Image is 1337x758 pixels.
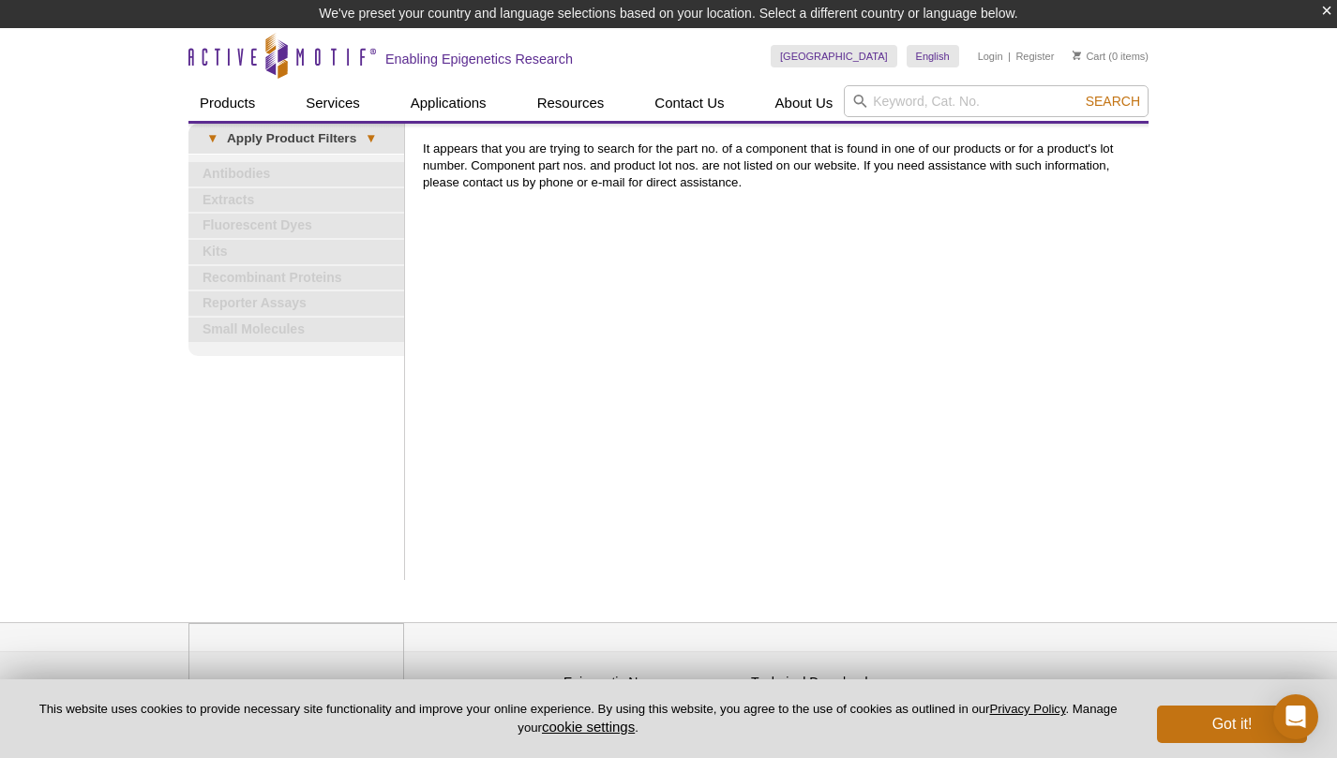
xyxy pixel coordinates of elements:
div: Open Intercom Messenger [1273,694,1318,739]
img: Your Cart [1073,51,1081,60]
input: Keyword, Cat. No. [844,85,1149,117]
h4: Technical Downloads [751,675,929,691]
a: Login [978,50,1003,63]
a: Antibodies [188,162,404,186]
li: (0 items) [1073,45,1149,67]
p: It appears that you are trying to search for the part no. of a component that is found in one of ... [423,141,1139,191]
a: Cart [1073,50,1105,63]
p: This website uses cookies to provide necessary site functionality and improve your online experie... [30,701,1126,736]
a: Register [1015,50,1054,63]
span: Search [1086,94,1140,109]
h2: Enabling Epigenetics Research [385,51,573,67]
span: ▾ [356,130,385,147]
h4: Epigenetic News [563,675,742,691]
span: ▾ [198,130,227,147]
a: Recombinant Proteins [188,266,404,290]
a: Small Molecules [188,318,404,342]
li: | [1008,45,1011,67]
a: ▾Apply Product Filters▾ [188,124,404,154]
a: Products [188,85,266,121]
a: Fluorescent Dyes [188,214,404,238]
a: English [907,45,959,67]
a: Privacy Policy [989,702,1065,716]
a: Privacy Policy [413,672,487,700]
button: Search [1080,93,1146,110]
a: Services [294,85,371,121]
a: Kits [188,240,404,264]
a: About Us [764,85,845,121]
button: Got it! [1157,706,1307,743]
table: Click to Verify - This site chose Symantec SSL for secure e-commerce and confidential communicati... [939,656,1079,697]
a: Contact Us [643,85,735,121]
a: Applications [399,85,498,121]
a: [GEOGRAPHIC_DATA] [771,45,897,67]
a: Extracts [188,188,404,213]
img: Active Motif, [188,623,404,699]
button: cookie settings [542,719,635,735]
a: Resources [526,85,616,121]
a: Reporter Assays [188,291,404,316]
